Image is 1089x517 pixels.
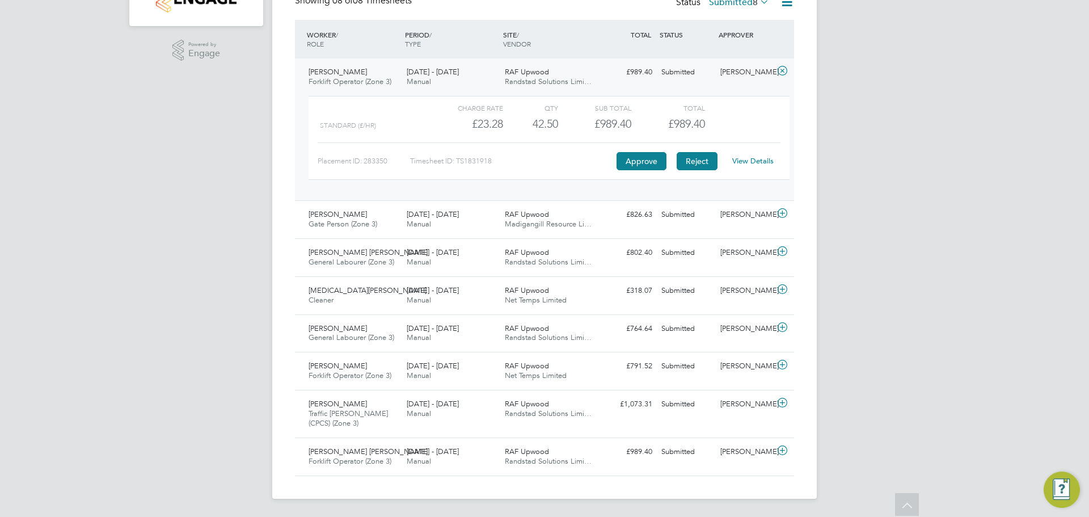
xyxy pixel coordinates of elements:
span: Traffic [PERSON_NAME] (CPCS) (Zone 3) [309,409,388,428]
div: Submitted [657,205,716,224]
div: Submitted [657,443,716,461]
div: [PERSON_NAME] [716,205,775,224]
span: [PERSON_NAME] [309,361,367,371]
div: Submitted [657,320,716,338]
span: Randstad Solutions Limi… [505,257,592,267]
span: Manual [407,257,431,267]
div: Submitted [657,357,716,376]
div: PERIOD [402,24,500,54]
div: Charge rate [430,101,503,115]
div: 42.50 [503,115,558,133]
button: Reject [677,152,717,170]
span: £989.40 [668,117,705,131]
div: Submitted [657,243,716,262]
span: [DATE] - [DATE] [407,209,459,219]
span: [PERSON_NAME] [309,399,367,409]
div: £989.40 [558,115,631,133]
span: Manual [407,371,431,380]
span: [PERSON_NAME] [PERSON_NAME] [309,247,428,257]
span: [DATE] - [DATE] [407,447,459,456]
span: Manual [407,333,431,342]
span: Randstad Solutions Limi… [505,77,592,86]
span: Standard (£/HR) [320,121,376,129]
div: £989.40 [598,443,657,461]
div: [PERSON_NAME] [716,281,775,300]
span: [DATE] - [DATE] [407,323,459,333]
span: Randstad Solutions Limi… [505,409,592,418]
span: General Labourer (Zone 3) [309,257,394,267]
span: [DATE] - [DATE] [407,399,459,409]
span: [PERSON_NAME] [PERSON_NAME] [309,447,428,456]
div: [PERSON_NAME] [716,320,775,338]
span: [DATE] - [DATE] [407,247,459,257]
span: Forklift Operator (Zone 3) [309,456,391,466]
span: General Labourer (Zone 3) [309,333,394,342]
div: SITE [500,24,598,54]
span: Randstad Solutions Limi… [505,456,592,466]
div: [PERSON_NAME] [716,357,775,376]
div: STATUS [657,24,716,45]
span: RAF Upwood [505,247,549,257]
span: [DATE] - [DATE] [407,67,459,77]
button: Approve [617,152,666,170]
div: Submitted [657,281,716,300]
span: Net Temps Limited [505,295,567,305]
span: Manual [407,77,431,86]
span: Gate Person (Zone 3) [309,219,377,229]
div: Submitted [657,63,716,82]
span: Forklift Operator (Zone 3) [309,371,391,380]
span: / [429,30,432,39]
span: RAF Upwood [505,285,549,295]
span: [PERSON_NAME] [309,67,367,77]
span: Madigangill Resource Li… [505,219,592,229]
div: WORKER [304,24,402,54]
div: [PERSON_NAME] [716,395,775,414]
span: Manual [407,409,431,418]
div: [PERSON_NAME] [716,63,775,82]
div: Total [631,101,704,115]
span: ROLE [307,39,324,48]
div: £764.64 [598,320,657,338]
span: [MEDICAL_DATA][PERSON_NAME] [309,285,427,295]
span: [PERSON_NAME] [309,209,367,219]
span: TOTAL [631,30,651,39]
div: £23.28 [430,115,503,133]
div: [PERSON_NAME] [716,243,775,262]
span: RAF Upwood [505,399,549,409]
button: Engage Resource Center [1044,472,1080,508]
span: Engage [188,49,220,58]
span: [PERSON_NAME] [309,323,367,333]
div: QTY [503,101,558,115]
span: VENDOR [503,39,531,48]
span: RAF Upwood [505,209,549,219]
div: [PERSON_NAME] [716,443,775,461]
span: [DATE] - [DATE] [407,285,459,295]
div: £791.52 [598,357,657,376]
div: £989.40 [598,63,657,82]
div: Timesheet ID: TS1831918 [410,152,614,170]
div: Sub Total [558,101,631,115]
a: View Details [732,156,774,166]
div: £1,073.31 [598,395,657,414]
span: Manual [407,219,431,229]
span: / [517,30,519,39]
span: RAF Upwood [505,361,549,371]
span: Manual [407,295,431,305]
span: RAF Upwood [505,67,549,77]
span: RAF Upwood [505,323,549,333]
div: Placement ID: 283350 [318,152,410,170]
div: £802.40 [598,243,657,262]
span: Randstad Solutions Limi… [505,333,592,342]
span: RAF Upwood [505,447,549,456]
span: Powered by [188,40,220,49]
span: Manual [407,456,431,466]
span: Forklift Operator (Zone 3) [309,77,391,86]
span: Cleaner [309,295,334,305]
div: £318.07 [598,281,657,300]
div: £826.63 [598,205,657,224]
div: APPROVER [716,24,775,45]
span: / [336,30,338,39]
span: TYPE [405,39,421,48]
span: [DATE] - [DATE] [407,361,459,371]
a: Powered byEngage [172,40,221,61]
